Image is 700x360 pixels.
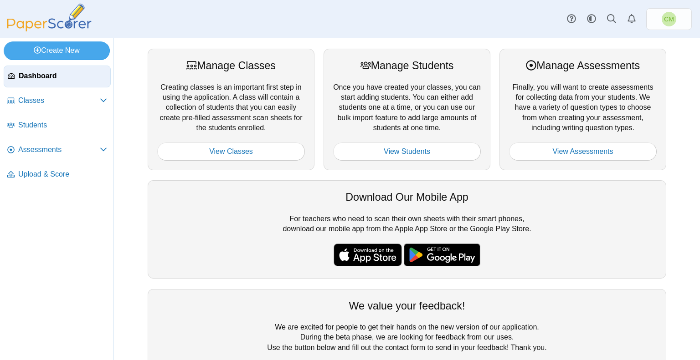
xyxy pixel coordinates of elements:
a: View Assessments [509,142,657,161]
span: Christine Munzer [662,12,676,26]
img: apple-store-badge.svg [334,243,402,266]
span: Assessments [18,145,100,155]
a: Dashboard [4,66,111,87]
span: Upload & Score [18,169,107,179]
a: Create New [4,41,110,60]
div: Once you have created your classes, you can start adding students. You can either add students on... [324,49,490,170]
a: View Students [333,142,481,161]
a: Students [4,115,111,137]
span: Christine Munzer [664,16,674,22]
div: Download Our Mobile App [157,190,657,204]
div: Creating classes is an important first step in using the application. A class will contain a coll... [148,49,314,170]
img: PaperScorer [4,4,95,31]
a: Upload & Score [4,164,111,186]
div: For teachers who need to scan their own sheets with their smart phones, download our mobile app f... [148,180,666,279]
div: Manage Students [333,58,481,73]
a: View Classes [157,142,305,161]
a: Classes [4,90,111,112]
a: Christine Munzer [646,8,692,30]
span: Classes [18,96,100,106]
div: Manage Assessments [509,58,657,73]
div: We value your feedback! [157,299,657,313]
span: Dashboard [19,71,107,81]
div: Manage Classes [157,58,305,73]
img: google-play-badge.png [404,243,480,266]
span: Students [18,120,107,130]
div: Finally, you will want to create assessments for collecting data from your students. We have a va... [499,49,666,170]
a: Assessments [4,139,111,161]
a: PaperScorer [4,25,95,33]
a: Alerts [622,9,642,29]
